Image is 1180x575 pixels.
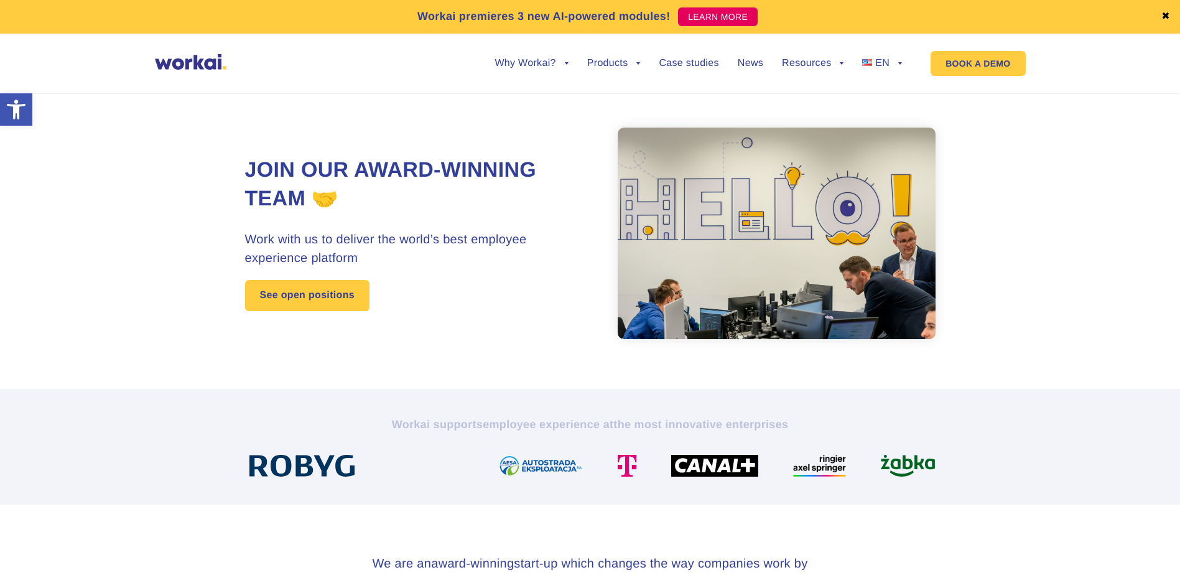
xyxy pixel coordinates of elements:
[245,280,369,311] a: See open positions
[587,58,641,68] a: Products
[659,58,718,68] a: Case studies
[245,156,590,213] h1: Join our award-winning team 🤝
[782,58,843,68] a: Resources
[431,557,514,571] i: award-winning
[738,58,763,68] a: News
[678,7,758,26] a: LEARN MORE
[875,58,890,68] span: EN
[483,418,613,431] i: employee experience at
[245,230,590,268] h3: Work with us to deliver the world’s best employee experience platform
[931,51,1025,76] a: BOOK A DEMO
[417,8,671,25] p: Workai premieres 3 new AI-powered modules!
[1161,12,1170,22] a: ✖
[245,417,936,432] h2: Workai supports the most innovative enterprises
[495,58,568,68] a: Why Workai?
